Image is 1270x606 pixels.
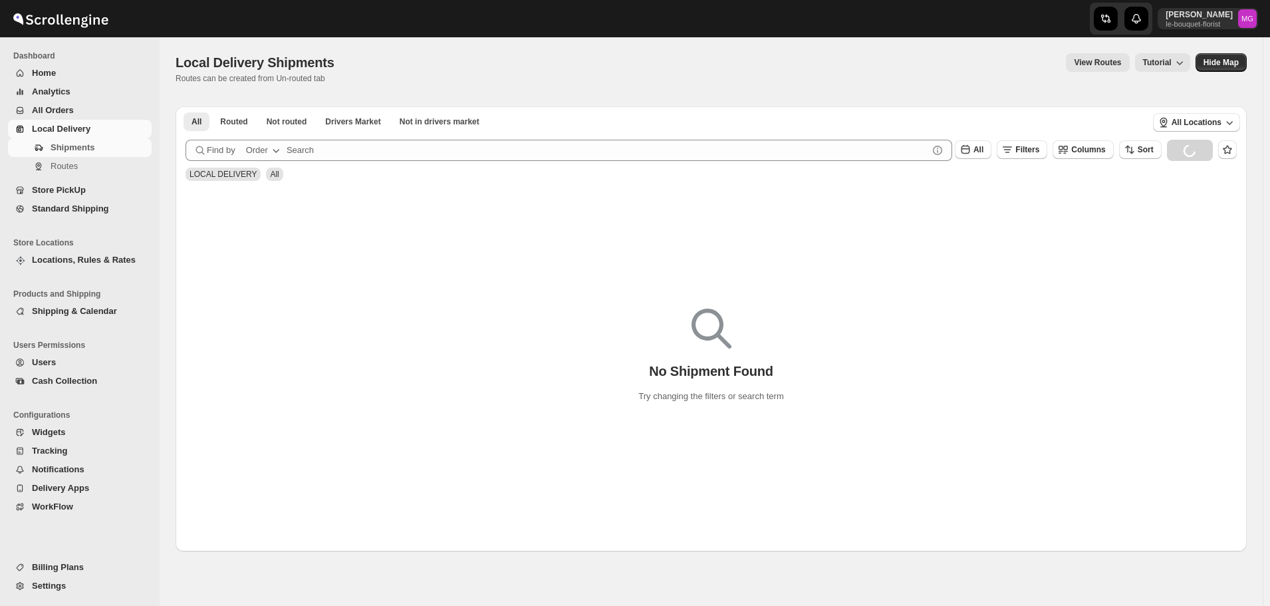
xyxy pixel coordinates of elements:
[287,140,928,161] input: Search
[325,116,380,127] span: Drivers Market
[32,86,70,96] span: Analytics
[400,116,479,127] span: Not in drivers market
[32,581,66,591] span: Settings
[1015,145,1039,154] span: Filters
[51,142,94,152] span: Shipments
[13,340,153,351] span: Users Permissions
[8,423,152,442] button: Widgets
[1153,113,1240,132] button: All Locations
[638,390,783,403] p: Try changing the filters or search term
[1138,145,1154,154] span: Sort
[1143,58,1172,67] span: Tutorial
[32,376,97,386] span: Cash Collection
[1166,20,1233,28] p: le-bouquet-florist
[13,51,153,61] span: Dashboard
[8,460,152,479] button: Notifications
[8,558,152,577] button: Billing Plans
[32,306,117,316] span: Shipping & Calendar
[8,498,152,516] button: WorkFlow
[1158,8,1258,29] button: User menu
[8,372,152,390] button: Cash Collection
[1204,57,1239,68] span: Hide Map
[32,446,67,456] span: Tracking
[11,2,110,35] img: ScrollEngine
[267,116,307,127] span: Not routed
[8,353,152,372] button: Users
[973,145,983,154] span: All
[1071,145,1105,154] span: Columns
[190,170,257,179] span: LOCAL DELIVERY
[176,73,340,84] p: Routes can be created from Un-routed tab
[32,357,56,367] span: Users
[32,105,74,115] span: All Orders
[955,140,991,159] button: All
[8,442,152,460] button: Tracking
[8,64,152,82] button: Home
[8,82,152,101] button: Analytics
[259,112,315,131] button: Unrouted
[649,363,773,379] p: No Shipment Found
[32,464,84,474] span: Notifications
[1172,117,1221,128] span: All Locations
[8,157,152,176] button: Routes
[32,562,84,572] span: Billing Plans
[692,309,731,349] img: Empty search results
[32,483,89,493] span: Delivery Apps
[1066,53,1129,72] button: view route
[32,204,109,214] span: Standard Shipping
[32,68,56,78] span: Home
[207,144,235,157] span: Find by
[8,302,152,321] button: Shipping & Calendar
[220,116,247,127] span: Routed
[1238,9,1257,28] span: Melody Gluth
[32,427,65,437] span: Widgets
[1166,9,1233,20] p: [PERSON_NAME]
[13,237,153,248] span: Store Locations
[176,55,334,70] span: Local Delivery Shipments
[1135,53,1190,72] button: Tutorial
[1196,53,1247,72] button: Map action label
[8,101,152,120] button: All Orders
[212,112,255,131] button: Routed
[8,479,152,498] button: Delivery Apps
[238,140,291,161] button: Order
[1074,57,1121,68] span: View Routes
[184,112,209,131] button: All
[270,170,279,179] span: All
[8,138,152,157] button: Shipments
[317,112,388,131] button: Claimable
[246,144,268,157] div: Order
[51,161,78,171] span: Routes
[32,502,73,512] span: WorkFlow
[997,140,1047,159] button: Filters
[13,289,153,299] span: Products and Shipping
[1241,15,1253,23] text: MG
[13,410,153,420] span: Configurations
[32,255,136,265] span: Locations, Rules & Rates
[1119,140,1162,159] button: Sort
[32,185,86,195] span: Store PickUp
[8,251,152,269] button: Locations, Rules & Rates
[392,112,487,131] button: Un-claimable
[191,116,201,127] span: All
[1053,140,1113,159] button: Columns
[32,124,90,134] span: Local Delivery
[8,577,152,595] button: Settings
